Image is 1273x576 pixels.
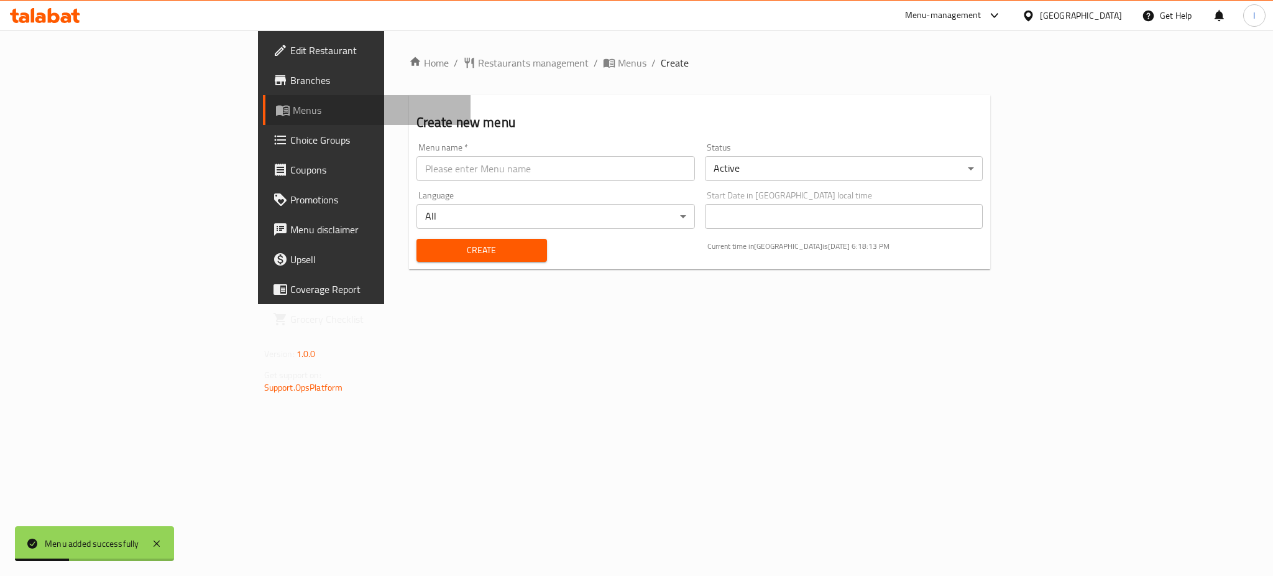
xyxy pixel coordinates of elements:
[416,239,547,262] button: Create
[263,65,471,95] a: Branches
[264,346,295,362] span: Version:
[290,192,461,207] span: Promotions
[263,95,471,125] a: Menus
[263,155,471,185] a: Coupons
[1040,9,1122,22] div: [GEOGRAPHIC_DATA]
[651,55,656,70] li: /
[416,156,695,181] input: Please enter Menu name
[263,244,471,274] a: Upsell
[290,162,461,177] span: Coupons
[293,103,461,118] span: Menus
[264,367,321,383] span: Get support on:
[661,55,689,70] span: Create
[290,43,461,58] span: Edit Restaurant
[263,35,471,65] a: Edit Restaurant
[263,304,471,334] a: Grocery Checklist
[409,55,991,70] nav: breadcrumb
[290,132,461,147] span: Choice Groups
[290,282,461,297] span: Coverage Report
[263,215,471,244] a: Menu disclaimer
[707,241,983,252] p: Current time in [GEOGRAPHIC_DATA] is [DATE] 6:18:13 PM
[594,55,598,70] li: /
[45,537,139,550] div: Menu added successfully
[705,156,983,181] div: Active
[905,8,981,23] div: Menu-management
[290,222,461,237] span: Menu disclaimer
[416,113,983,132] h2: Create new menu
[296,346,316,362] span: 1.0.0
[478,55,589,70] span: Restaurants management
[263,125,471,155] a: Choice Groups
[290,73,461,88] span: Branches
[426,243,537,258] span: Create
[618,55,646,70] span: Menus
[1253,9,1255,22] span: I
[416,204,695,229] div: All
[290,312,461,327] span: Grocery Checklist
[264,379,343,396] a: Support.OpsPlatform
[463,55,589,70] a: Restaurants management
[603,55,646,70] a: Menus
[263,185,471,215] a: Promotions
[290,252,461,267] span: Upsell
[263,274,471,304] a: Coverage Report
